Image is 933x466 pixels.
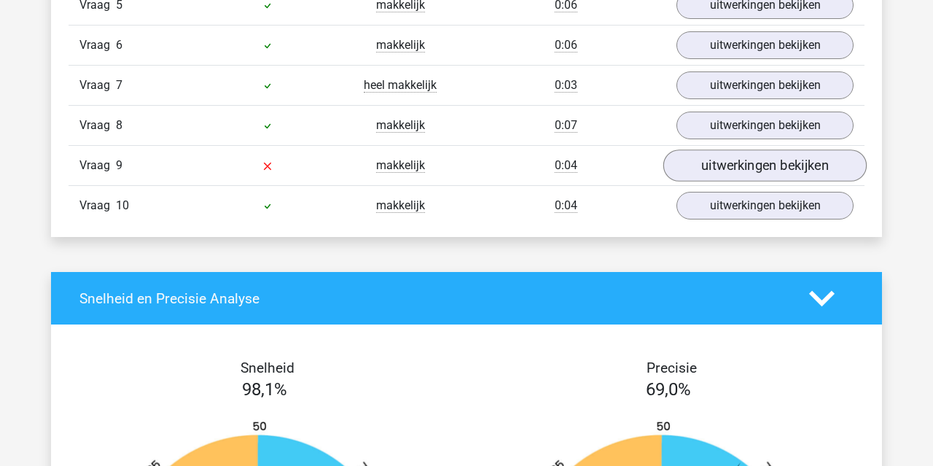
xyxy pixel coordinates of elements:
span: 7 [116,78,122,92]
span: 8 [116,118,122,132]
span: 0:04 [555,158,577,173]
span: Vraag [79,117,116,134]
h4: Snelheid en Precisie Analyse [79,290,787,307]
a: uitwerkingen bekijken [676,31,854,59]
a: uitwerkingen bekijken [663,149,867,182]
span: 0:04 [555,198,577,213]
span: makkelijk [376,118,425,133]
span: 69,0% [646,379,691,400]
a: uitwerkingen bekijken [676,192,854,220]
span: heel makkelijk [364,78,437,93]
span: makkelijk [376,158,425,173]
h4: Snelheid [79,360,456,376]
span: makkelijk [376,38,425,53]
span: 9 [116,158,122,172]
span: 0:07 [555,118,577,133]
span: Vraag [79,77,116,94]
span: Vraag [79,197,116,214]
span: makkelijk [376,198,425,213]
h4: Precisie [483,360,859,376]
a: uitwerkingen bekijken [676,71,854,99]
span: Vraag [79,36,116,54]
span: 10 [116,198,129,212]
span: 98,1% [242,379,287,400]
a: uitwerkingen bekijken [676,112,854,139]
span: 6 [116,38,122,52]
span: Vraag [79,157,116,174]
span: 0:06 [555,38,577,53]
span: 0:03 [555,78,577,93]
